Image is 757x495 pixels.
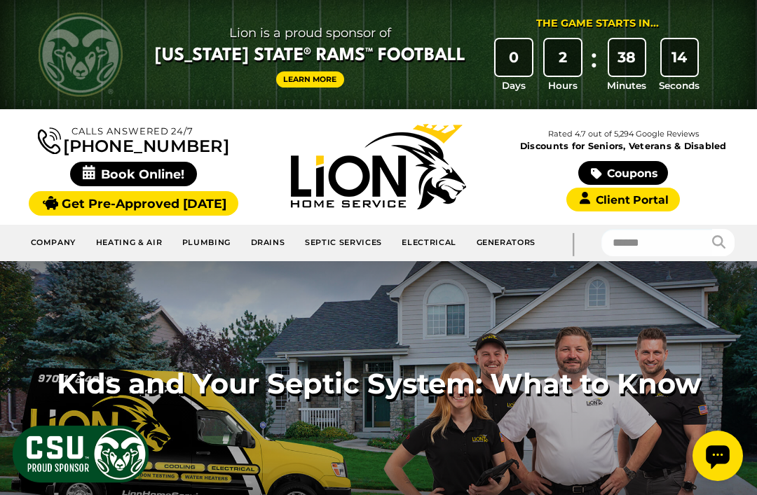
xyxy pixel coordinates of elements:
[38,125,229,155] a: [PHONE_NUMBER]
[29,191,238,216] a: Get Pre-Approved [DATE]
[587,39,601,93] div: :
[578,161,668,185] a: Coupons
[501,127,746,141] p: Rated 4.7 out of 5,294 Google Reviews
[393,231,467,255] a: Electrical
[548,78,578,92] span: Hours
[496,39,532,76] div: 0
[545,225,601,262] div: |
[609,39,646,76] div: 38
[607,78,646,92] span: Minutes
[662,39,698,76] div: 14
[295,231,392,255] a: Septic Services
[503,142,743,151] span: Discounts for Seniors, Veterans & Disabled
[276,71,345,88] a: Learn More
[21,231,86,255] a: Company
[155,22,465,44] span: Lion is a proud sponsor of
[39,13,123,97] img: CSU Rams logo
[545,39,581,76] div: 2
[536,16,659,32] div: The Game Starts in...
[11,424,151,484] img: CSU Sponsor Badge
[172,231,241,255] a: Plumbing
[566,188,680,211] a: Client Portal
[155,44,465,68] span: [US_STATE] State® Rams™ Football
[659,78,700,92] span: Seconds
[291,124,466,209] img: Lion Home Service
[502,78,526,92] span: Days
[70,162,197,186] span: Book Online!
[241,231,295,255] a: Drains
[6,6,56,56] div: Open chat widget
[467,231,545,255] a: Generators
[86,231,172,255] a: Heating & Air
